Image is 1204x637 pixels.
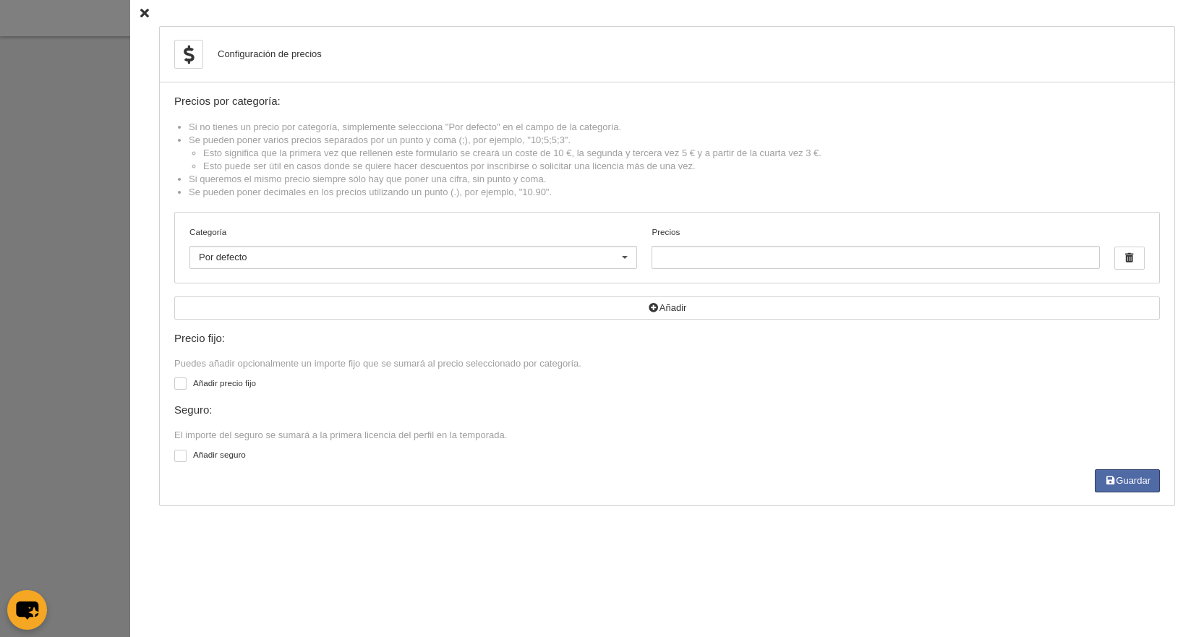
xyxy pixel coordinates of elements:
button: chat-button [7,590,47,630]
label: Añadir seguro [174,448,1160,465]
li: Si queremos el mismo precio siempre sólo hay que poner una cifra, sin punto y coma. [189,173,1160,186]
div: Puedes añadir opcionalmente un importe fijo que se sumará al precio seleccionado por categoría. [174,357,1160,370]
li: Esto puede ser útil en casos donde se quiere hacer descuentos por inscribirse o solicitar una lic... [203,160,1160,173]
li: Esto significa que la primera vez que rellenen este formulario se creará un coste de 10 €, la seg... [203,147,1160,160]
div: Configuración de precios [218,48,322,61]
div: El importe del seguro se sumará a la primera licencia del perfil en la temporada. [174,429,1160,442]
li: Se pueden poner varios precios separados por un punto y coma (;), por ejemplo, "10;5;5;3". [189,134,1160,173]
button: Añadir [174,296,1160,320]
label: Precios [652,226,1099,269]
div: Seguro: [174,404,1160,416]
li: Se pueden poner decimales en los precios utilizando un punto (.), por ejemplo, "10.90". [189,186,1160,199]
button: Guardar [1095,469,1160,492]
input: Precios [652,246,1099,269]
div: Precio fijo: [174,333,1160,345]
li: Si no tienes un precio por categoría, simplemente selecciona "Por defecto" en el campo de la cate... [189,121,1160,134]
label: Añadir precio fijo [174,377,1160,393]
label: Categoría [189,226,637,239]
i: Cerrar [140,9,149,18]
div: Precios por categoría: [174,95,1160,108]
span: Por defecto [199,252,247,262]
